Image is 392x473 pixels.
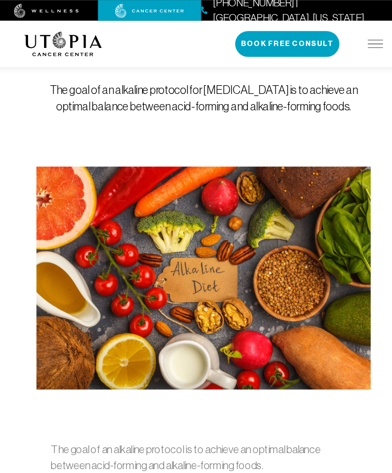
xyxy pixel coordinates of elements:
img: logo [28,30,101,53]
img: cancer center [113,3,178,17]
button: Book Free Consult [226,29,323,53]
img: icon-hamburger [350,37,364,45]
img: wellness [18,3,79,17]
p: The goal of an alkaline protocol for [MEDICAL_DATA] is to achieve an optimal balance between acid... [39,77,353,108]
img: Alkaline Protocol [39,156,353,366]
p: The goal of an alkaline protocol is to achieve an optimal balance between acid-forming and alkali... [53,414,339,444]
